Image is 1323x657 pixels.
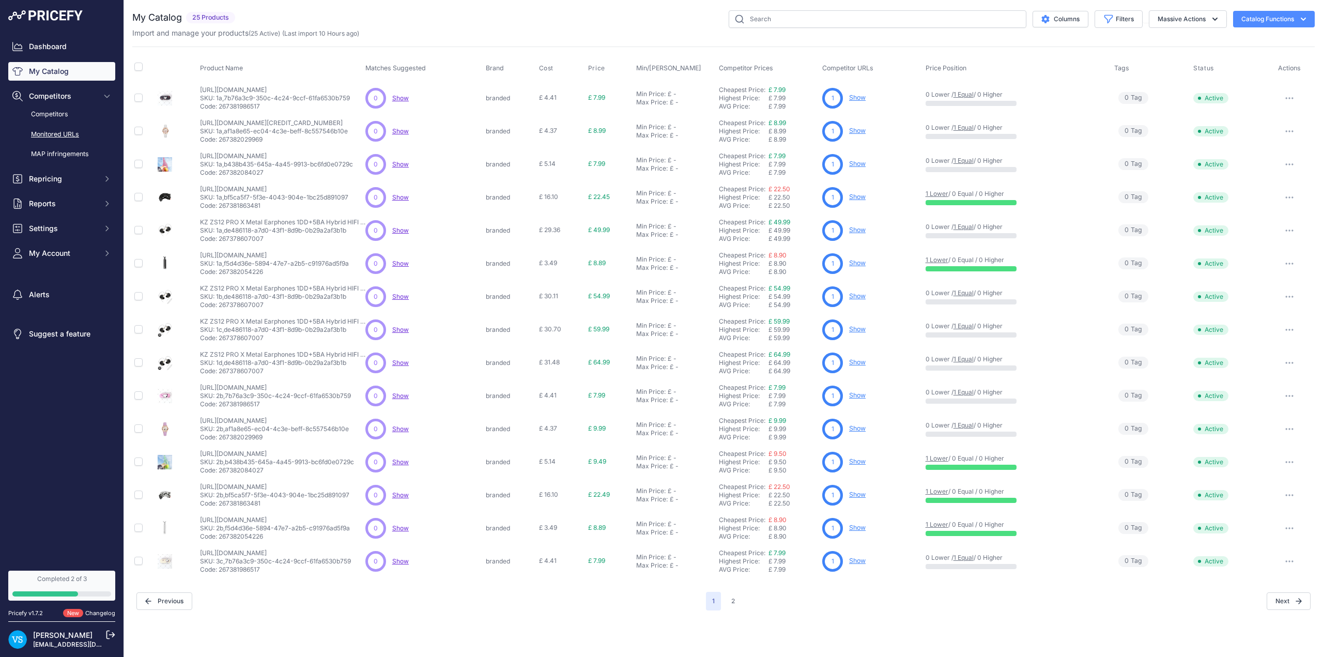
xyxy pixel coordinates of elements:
div: Min Price: [636,123,666,131]
a: Cheapest Price: [719,450,765,457]
span: £ 7.99 [768,94,786,102]
a: 1 Equal [953,554,974,561]
a: 1 Lower [926,190,948,197]
p: [URL][DOMAIN_NAME] [200,251,349,259]
span: Show [392,94,409,102]
a: £ 54.99 [768,284,790,292]
a: Cheapest Price: [719,317,765,325]
div: - [671,156,676,164]
span: Repricing [29,174,97,184]
div: £ [670,131,673,140]
span: Product Name [200,64,243,72]
div: - [673,164,679,173]
div: Max Price: [636,297,668,305]
span: Cost [539,64,553,72]
span: 1 [832,259,834,268]
a: 1 Equal [953,124,974,131]
div: AVG Price: [719,235,768,243]
div: £ [668,90,671,98]
div: Min Price: [636,222,666,231]
div: - [671,123,676,131]
div: Highest Price: [719,160,768,169]
div: Min Price: [636,288,666,297]
span: 1 [832,226,834,235]
a: Cheapest Price: [719,350,765,358]
a: £ 8.99 [768,119,786,127]
span: 1 [832,94,834,103]
div: - [671,255,676,264]
a: £ 7.99 [768,152,786,160]
span: £ 8.89 [588,259,606,267]
span: Active [1193,93,1228,103]
span: Price [588,64,605,72]
a: Show [849,127,866,134]
a: Show [392,392,409,400]
span: £ 8.90 [768,259,787,267]
span: Tag [1118,257,1148,269]
span: 0 [1125,159,1129,169]
input: Search [729,10,1026,28]
img: Pricefy Logo [8,10,83,21]
div: £ 7.99 [768,102,818,111]
div: £ 8.90 [768,268,818,276]
button: Settings [8,219,115,238]
a: Show [392,193,409,201]
a: £ 7.99 [768,384,786,391]
div: Min Price: [636,156,666,164]
button: Competitors [8,87,115,105]
div: AVG Price: [719,301,768,309]
span: Matches Suggested [365,64,426,72]
a: £ 59.99 [768,317,790,325]
div: £ [670,98,673,106]
a: Alerts [8,285,115,304]
p: 0 Lower / / 0 Higher [926,124,1104,132]
a: 1 Lower [926,454,948,462]
a: Show [849,160,866,167]
p: 0 Lower / / 0 Higher [926,90,1104,99]
p: SKU: 1a,b438b435-645a-4a45-9913-bc6fd0e0729c [200,160,353,169]
p: 0 Lower / / 0 Higher [926,289,1104,297]
p: 0 Lower / / 0 Higher [926,157,1104,165]
button: Next [1267,592,1311,610]
div: AVG Price: [719,102,768,111]
a: Show [392,293,409,300]
button: Go to page 2 [725,592,741,610]
div: Min Price: [636,189,666,197]
p: branded [486,160,535,169]
div: £ [670,197,673,206]
p: SKU: 1a,f5d4d36e-5894-47e7-a2b5-c91976ad5f9a [200,259,349,268]
div: £ [670,164,673,173]
span: £ 22.50 [768,193,790,201]
p: [URL][DOMAIN_NAME][CREDIT_CARD_NUMBER] [200,119,348,127]
a: Show [392,425,409,433]
a: 1 Equal [953,388,974,396]
a: 25 Active [251,29,278,37]
div: Max Price: [636,131,668,140]
button: Price [588,64,607,72]
span: My Account [29,248,97,258]
button: Reports [8,194,115,213]
nav: Sidebar [8,37,115,558]
span: Tag [1118,191,1148,203]
button: Repricing [8,170,115,188]
div: - [673,131,679,140]
span: Active [1193,159,1228,170]
a: 1 Equal [953,322,974,330]
a: [PERSON_NAME] [33,631,93,639]
div: - [673,297,679,305]
a: £ 22.50 [768,185,790,193]
div: Min Price: [636,322,666,330]
a: Show [392,557,409,565]
span: Tag [1118,291,1148,302]
div: - [671,322,676,330]
a: Cheapest Price: [719,119,765,127]
a: Monitored URLs [8,126,115,144]
a: Show [392,160,409,168]
a: 1 Lower [926,487,948,495]
a: £ 7.99 [768,86,786,94]
span: £ 7.99 [588,160,605,167]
